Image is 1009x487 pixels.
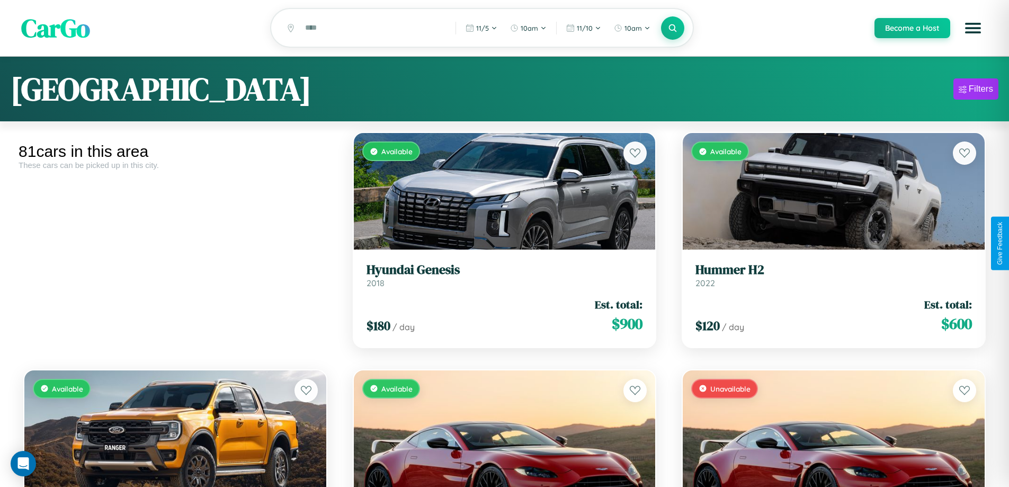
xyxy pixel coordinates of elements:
[695,317,720,334] span: $ 120
[19,143,332,161] div: 81 cars in this area
[969,84,993,94] div: Filters
[19,161,332,170] div: These cars can be picked up in this city.
[11,67,311,111] h1: [GEOGRAPHIC_DATA]
[695,278,715,288] span: 2022
[710,147,742,156] span: Available
[953,78,998,100] button: Filters
[609,20,656,37] button: 10am
[460,20,503,37] button: 11/5
[52,384,83,393] span: Available
[367,317,390,334] span: $ 180
[367,278,385,288] span: 2018
[624,24,642,32] span: 10am
[367,262,643,288] a: Hyundai Genesis2018
[505,20,552,37] button: 10am
[381,384,413,393] span: Available
[874,18,950,38] button: Become a Host
[11,451,36,476] div: Open Intercom Messenger
[561,20,606,37] button: 11/10
[21,11,90,46] span: CarGo
[695,262,972,278] h3: Hummer H2
[381,147,413,156] span: Available
[476,24,489,32] span: 11 / 5
[577,24,593,32] span: 11 / 10
[367,262,643,278] h3: Hyundai Genesis
[958,13,988,43] button: Open menu
[710,384,751,393] span: Unavailable
[924,297,972,312] span: Est. total:
[595,297,642,312] span: Est. total:
[722,322,744,332] span: / day
[996,222,1004,265] div: Give Feedback
[695,262,972,288] a: Hummer H22022
[521,24,538,32] span: 10am
[612,313,642,334] span: $ 900
[392,322,415,332] span: / day
[941,313,972,334] span: $ 600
